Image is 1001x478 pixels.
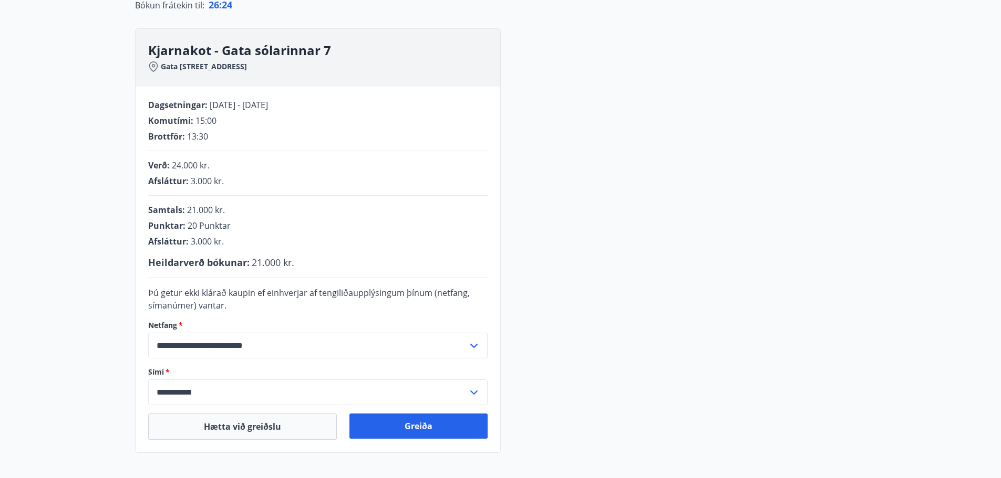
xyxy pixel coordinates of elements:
span: Þú getur ekki klárað kaupin ef einhverjar af tengiliðaupplýsingum þínum (netfang, símanúmer) vantar. [148,287,470,311]
span: Heildarverð bókunar : [148,256,250,269]
span: Brottför : [148,131,185,142]
span: 15:00 [195,115,216,126]
span: [DATE] - [DATE] [210,99,268,111]
span: 20 Punktar [188,220,231,231]
button: Hætta við greiðslu [148,413,337,440]
span: Komutími : [148,115,193,126]
span: Punktar : [148,220,185,231]
label: Sími [148,367,488,377]
span: Dagsetningar : [148,99,208,111]
h3: Kjarnakot - Gata sólarinnar 7 [148,41,500,59]
label: Netfang [148,320,488,331]
span: Verð : [148,160,170,171]
span: 3.000 kr. [191,236,224,247]
span: 13:30 [187,131,208,142]
span: Afsláttur : [148,236,189,247]
span: 21.000 kr. [252,256,294,269]
span: Samtals : [148,204,185,216]
span: Afsláttur : [148,175,189,187]
span: 24.000 kr. [172,160,210,171]
span: Gata [STREET_ADDRESS] [161,61,247,72]
button: Greiða [349,413,488,439]
span: 3.000 kr. [191,175,224,187]
span: 21.000 kr. [187,204,225,216]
